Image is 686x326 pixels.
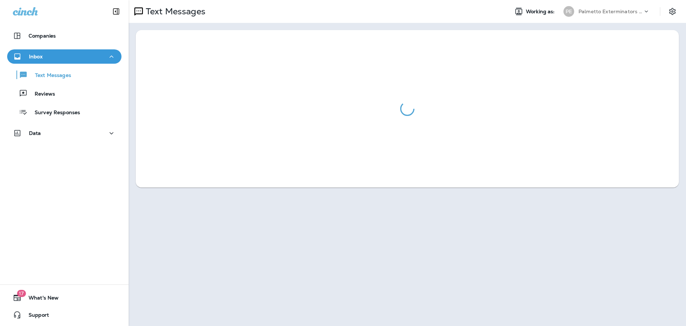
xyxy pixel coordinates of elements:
[28,91,55,98] p: Reviews
[28,110,80,116] p: Survey Responses
[29,130,41,136] p: Data
[29,33,56,39] p: Companies
[7,86,121,101] button: Reviews
[29,54,43,59] p: Inbox
[7,126,121,140] button: Data
[17,290,26,297] span: 17
[106,4,126,19] button: Collapse Sidebar
[578,9,643,14] p: Palmetto Exterminators LLC
[28,72,71,79] p: Text Messages
[21,295,59,303] span: What's New
[7,49,121,64] button: Inbox
[7,291,121,305] button: 17What's New
[666,5,679,18] button: Settings
[7,29,121,43] button: Companies
[7,308,121,322] button: Support
[21,312,49,321] span: Support
[526,9,556,15] span: Working as:
[563,6,574,17] div: PE
[7,104,121,120] button: Survey Responses
[143,6,205,17] p: Text Messages
[7,67,121,82] button: Text Messages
